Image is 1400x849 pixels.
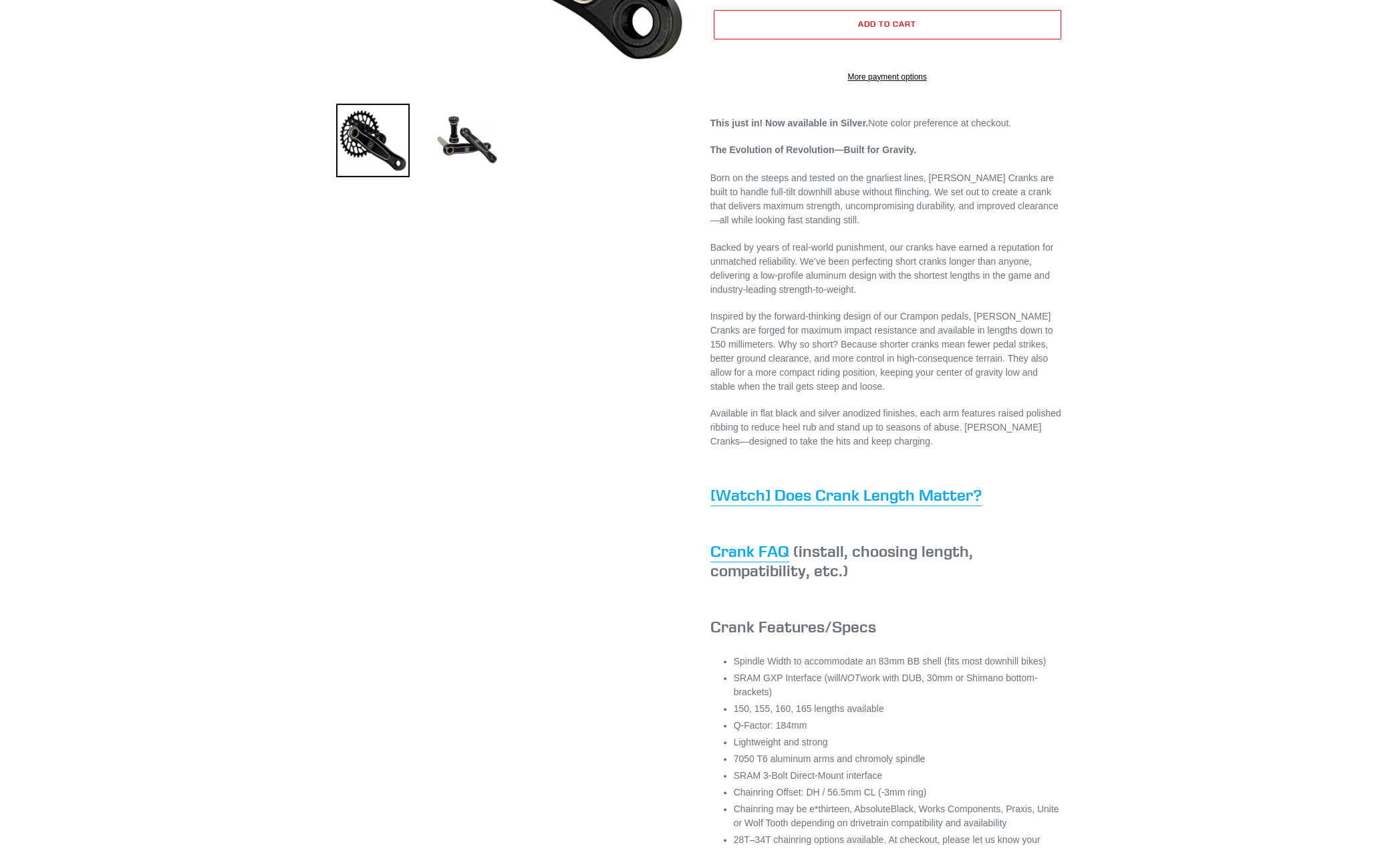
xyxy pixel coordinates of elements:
li: Chainring Offset: DH / 56.5mm CL (-3mm ring) [734,785,1065,800]
button: Add to cart [714,10,1061,39]
h3: Crank Features/Specs [710,617,1065,636]
p: Inspired by the forward-thinking design of our Crampon pedals, [PERSON_NAME] Cranks are forged fo... [710,310,1065,394]
p: Born on the steeps and tested on the gnarliest lines, [PERSON_NAME] Cranks are built to handle fu... [710,143,1065,227]
li: 150, 155, 160, 165 lengths available [734,702,1065,716]
li: Q-Factor: 184mm [734,719,1065,733]
a: Crank FAQ [710,541,789,562]
img: Load image into Gallery viewer, Canfield Bikes DH Cranks [336,104,410,177]
a: [Watch] Does Crank Length Matter? [710,485,982,506]
h3: (install, choosing length, compatibility, etc.) [710,541,1065,580]
li: Chainring may be e*thirteen, AbsoluteBlack, Works Components, Praxis, Unite or Wolf Tooth dependi... [734,802,1065,830]
img: Load image into Gallery viewer, Canfield Bikes DH Cranks [430,104,503,177]
strong: The Evolution of Revolution—Built for Gravity. [710,144,917,155]
p: Backed by years of real-world punishment, our cranks have earned a reputation for unmatched relia... [710,241,1065,297]
p: Note color preference at checkout. [710,116,1065,130]
li: Spindle Width to accommodate an 83mm BB shell (fits most downhill bikes) [734,654,1065,669]
span: Add to cart [858,19,916,29]
li: Lightweight and strong [734,735,1065,749]
em: NOT [841,673,861,683]
li: SRAM GXP Interface (will work with DUB, 30mm or Shimano bottom-brackets) [734,671,1065,699]
strong: This just in! Now available in Silver. [710,118,869,128]
p: Available in flat black and silver anodized finishes, each arm features raised polished ribbing t... [710,406,1065,449]
li: SRAM 3-Bolt Direct-Mount interface [734,769,1065,783]
li: 7050 T6 aluminum arms and chromoly spindle [734,752,1065,766]
a: More payment options [714,71,1061,83]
